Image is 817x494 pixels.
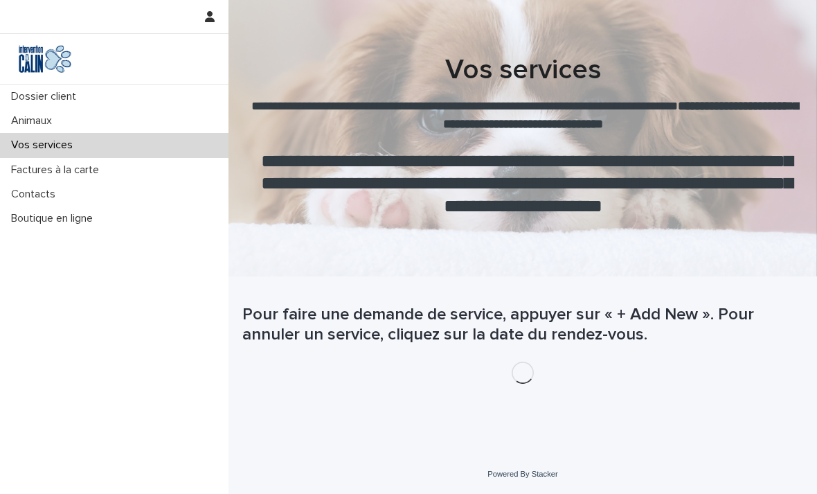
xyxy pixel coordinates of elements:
[11,45,79,73] img: Y0SYDZVsQvbSeSFpbQoq
[6,188,66,201] p: Contacts
[487,470,557,478] a: Powered By Stacker
[6,139,84,152] p: Vos services
[6,90,87,103] p: Dossier client
[6,212,104,225] p: Boutique en ligne
[6,164,110,177] p: Factures à la carte
[242,53,803,87] h1: Vos services
[6,114,63,127] p: Animaux
[242,305,803,345] h1: Pour faire une demande de service, appuyer sur « + Add New ». Pour annuler un service, cliquez su...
